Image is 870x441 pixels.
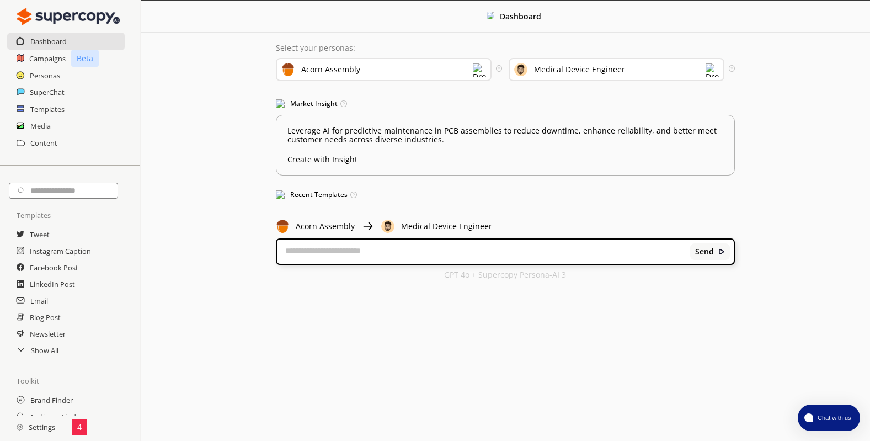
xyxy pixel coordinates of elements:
img: Close [487,12,494,19]
a: LinkedIn Post [30,276,75,293]
a: Media [30,118,51,134]
button: atlas-launcher [798,405,860,431]
a: Templates [30,101,65,118]
img: Tooltip Icon [340,100,347,107]
a: Content [30,135,57,151]
h3: Recent Templates [276,187,735,203]
img: Close [276,220,289,233]
h3: Market Insight [276,95,735,112]
img: Popular Templates [276,190,285,199]
img: Audience Icon [514,63,527,76]
img: Dropdown Icon [473,63,486,77]
div: Acorn Assembly [301,65,360,74]
div: Medical Device Engineer [534,65,625,74]
a: Tweet [30,226,50,243]
a: Email [30,293,48,309]
a: Facebook Post [30,259,78,276]
a: Newsletter [30,326,66,342]
img: Close [17,424,23,431]
span: Chat with us [813,413,853,422]
b: Dashboard [500,11,541,22]
img: Tooltip Icon [496,65,502,71]
a: Audience Finder [30,408,83,425]
img: Market Insight [276,99,285,108]
img: Dropdown Icon [706,63,719,77]
u: Create with Insight [287,150,724,164]
p: 4 [77,423,82,432]
p: Beta [71,50,99,67]
b: Send [695,247,714,256]
img: Close [718,248,725,256]
a: Personas [30,67,60,84]
p: Acorn Assembly [296,222,355,231]
img: Brand Icon [281,63,295,76]
a: Instagram Caption [30,243,91,259]
img: Close [17,6,120,28]
a: Show All [31,342,58,359]
a: Blog Post [30,309,61,326]
a: Brand Finder [30,392,73,408]
p: Medical Device Engineer [401,222,492,231]
p: GPT 4o + Supercopy Persona-AI 3 [444,270,566,279]
a: SuperChat [30,84,65,100]
img: Tooltip Icon [350,192,357,198]
a: Campaigns [29,50,66,67]
img: Tooltip Icon [729,65,735,71]
img: Close [381,220,394,233]
img: Close [361,220,375,233]
p: Select your personas: [276,44,735,52]
a: Dashboard [30,33,67,50]
p: Leverage AI for predictive maintenance in PCB assemblies to reduce downtime, enhance reliability,... [287,126,724,144]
